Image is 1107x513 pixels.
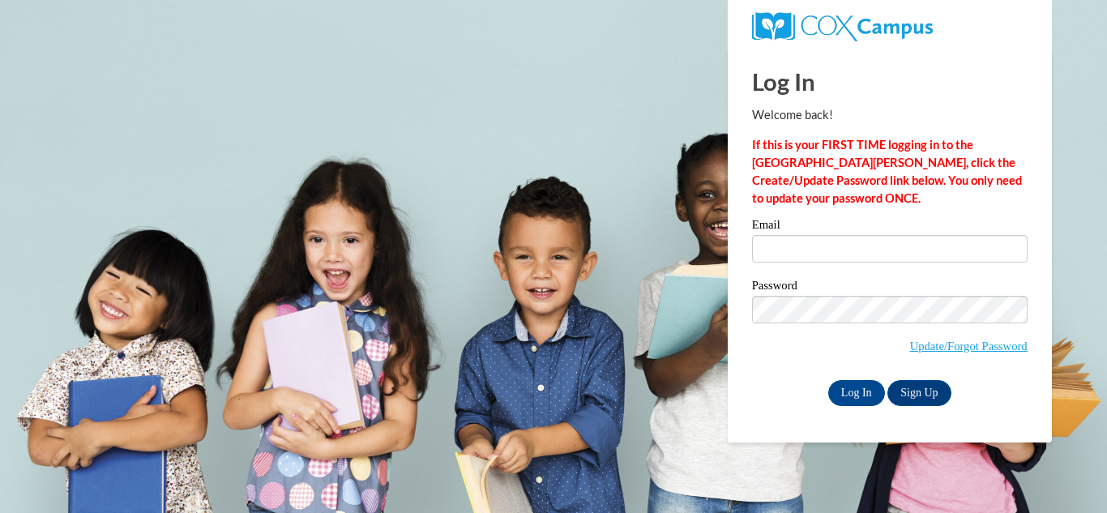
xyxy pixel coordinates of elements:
[887,380,951,406] a: Sign Up
[752,138,1022,205] strong: If this is your FIRST TIME logging in to the [GEOGRAPHIC_DATA][PERSON_NAME], click the Create/Upd...
[752,65,1028,98] h1: Log In
[752,12,933,41] img: COX Campus
[752,280,1028,296] label: Password
[752,219,1028,235] label: Email
[828,380,885,406] input: Log In
[910,340,1028,353] a: Update/Forgot Password
[752,19,933,32] a: COX Campus
[752,106,1028,124] p: Welcome back!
